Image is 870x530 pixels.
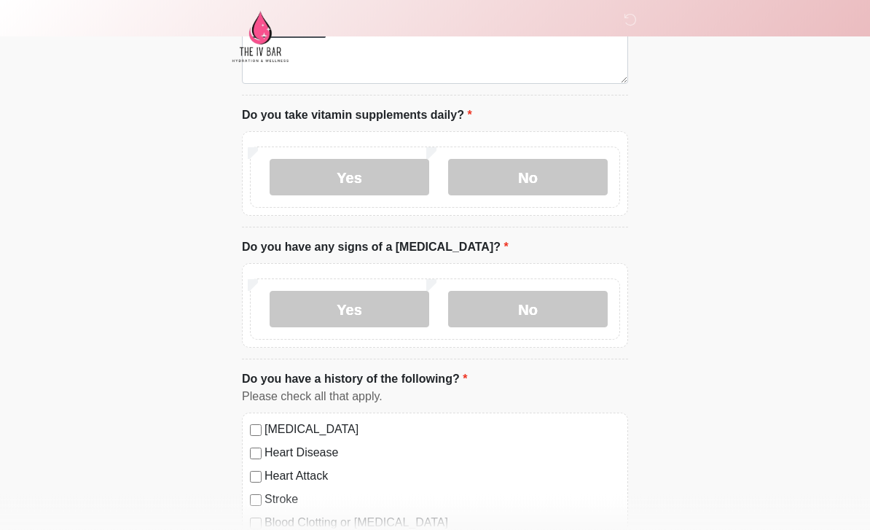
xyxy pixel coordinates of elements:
[242,239,509,257] label: Do you have any signs of a [MEDICAL_DATA]?
[250,425,262,437] input: [MEDICAL_DATA]
[264,445,620,462] label: Heart Disease
[264,468,620,486] label: Heart Attack
[242,389,628,406] div: Please check all that apply.
[242,371,467,389] label: Do you have a history of the following?
[227,11,293,63] img: The IV Bar, LLC Logo
[448,160,608,196] label: No
[242,107,472,125] label: Do you take vitamin supplements daily?
[270,292,429,328] label: Yes
[270,160,429,196] label: Yes
[250,518,262,530] input: Blood Clotting or [MEDICAL_DATA]
[264,491,620,509] label: Stroke
[250,495,262,507] input: Stroke
[448,292,608,328] label: No
[250,472,262,483] input: Heart Attack
[250,448,262,460] input: Heart Disease
[264,421,620,439] label: [MEDICAL_DATA]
